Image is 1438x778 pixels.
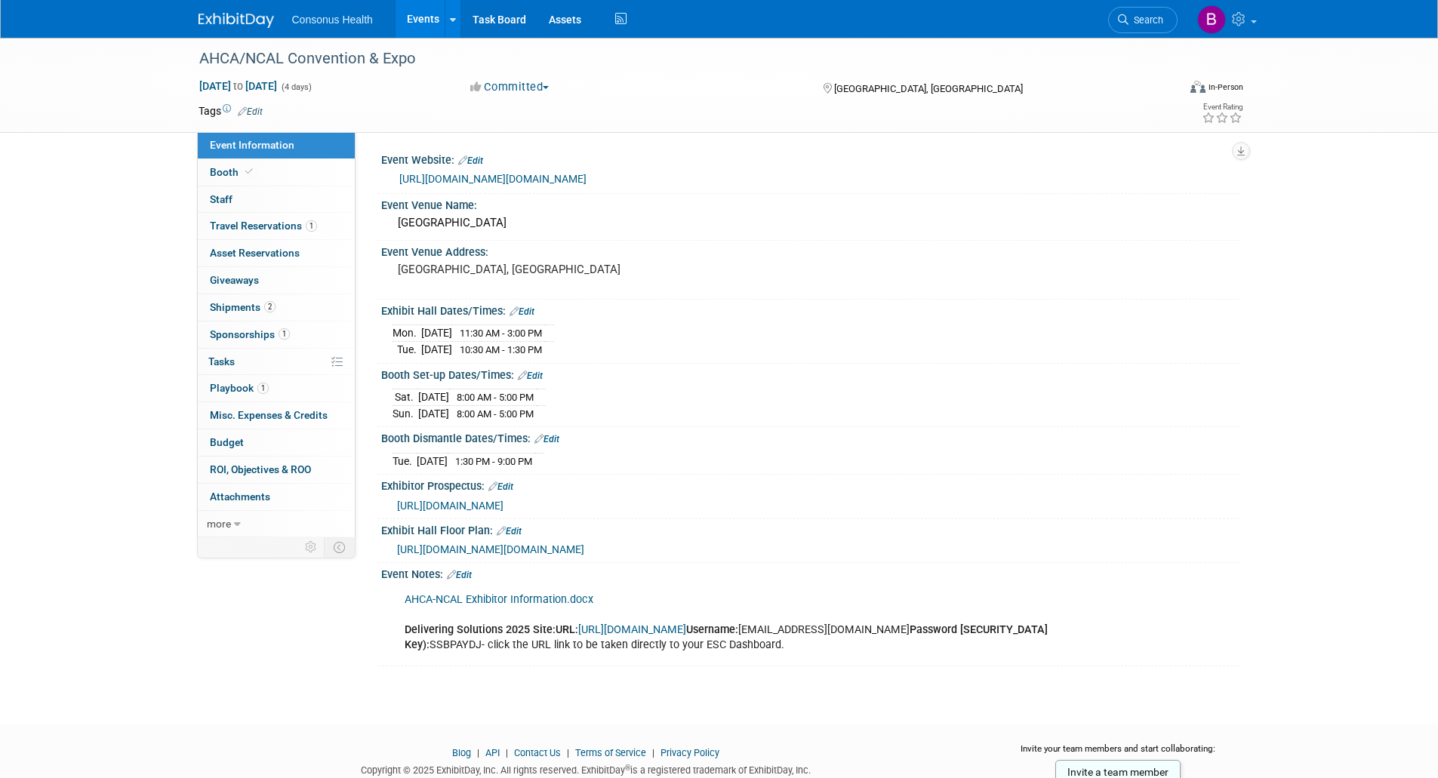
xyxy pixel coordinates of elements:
a: Privacy Policy [660,747,719,758]
div: Exhibit Hall Dates/Times: [381,300,1240,319]
a: ROI, Objectives & ROO [198,457,355,483]
a: Edit [447,570,472,580]
span: 11:30 AM - 3:00 PM [460,327,542,339]
span: [DATE] [DATE] [199,79,278,93]
span: Search [1129,14,1163,26]
a: Edit [510,306,534,317]
div: [GEOGRAPHIC_DATA] [393,211,1229,235]
div: Booth Dismantle Dates/Times: [381,427,1240,447]
span: ROI, Objectives & ROO [210,463,311,475]
span: more [207,518,231,530]
span: 1 [306,220,317,232]
td: [DATE] [417,453,448,469]
div: Exhibitor Prospectus: [381,475,1240,494]
a: Blog [452,747,471,758]
a: Asset Reservations [198,240,355,266]
a: Tasks [198,349,355,375]
a: [URL][DOMAIN_NAME][DOMAIN_NAME] [397,543,584,555]
a: AHCA-NCAL Exhibitor Information.docx [405,593,593,606]
td: [DATE] [421,325,452,342]
td: Mon. [393,325,421,342]
div: Event Venue Address: [381,241,1240,260]
div: Event Venue Name: [381,194,1240,213]
a: Terms of Service [575,747,646,758]
span: Shipments [210,301,276,313]
a: Edit [488,481,513,492]
a: Edit [458,155,483,166]
span: 10:30 AM - 1:30 PM [460,344,542,355]
span: 1:30 PM - 9:00 PM [455,456,532,467]
pre: [GEOGRAPHIC_DATA], [GEOGRAPHIC_DATA] [398,263,722,276]
span: to [231,80,245,92]
span: Event Information [210,139,294,151]
span: Staff [210,193,232,205]
span: 2 [264,301,276,312]
div: Event Format [1089,78,1244,101]
span: 8:00 AM - 5:00 PM [457,408,534,420]
td: [DATE] [418,389,449,406]
span: (4 days) [280,82,312,92]
span: Sponsorships [210,328,290,340]
div: [EMAIL_ADDRESS][DOMAIN_NAME] SSBPAYDJ- click the URL link to be taken directly to your ESC Dashbo... [394,585,1074,660]
b: Username: [686,623,738,636]
a: Event Information [198,132,355,158]
div: Event Rating [1202,103,1242,111]
a: Staff [198,186,355,213]
div: Exhibit Hall Floor Plan: [381,519,1240,539]
img: Format-Inperson.png [1190,81,1206,93]
span: 8:00 AM - 5:00 PM [457,392,534,403]
img: ExhibitDay [199,13,274,28]
span: Consonus Health [292,14,373,26]
div: In-Person [1208,81,1243,93]
a: API [485,747,500,758]
a: Giveaways [198,267,355,294]
span: Attachments [210,490,270,503]
span: Misc. Expenses & Credits [210,409,328,421]
a: Edit [518,371,543,381]
span: [GEOGRAPHIC_DATA], [GEOGRAPHIC_DATA] [834,83,1023,94]
td: [DATE] [418,405,449,421]
span: Tasks [208,355,235,367]
span: 1 [257,383,269,394]
td: Sat. [393,389,418,406]
a: Travel Reservations1 [198,213,355,239]
a: Budget [198,429,355,456]
div: Event Website: [381,149,1240,168]
img: Bridget Crane [1197,5,1226,34]
td: [DATE] [421,342,452,358]
div: Event Notes: [381,563,1240,583]
span: | [563,747,573,758]
a: Edit [534,434,559,444]
td: Tags [199,103,263,118]
a: Edit [238,106,263,117]
span: Booth [210,166,256,178]
a: Misc. Expenses & Credits [198,402,355,429]
b: URL: [556,623,578,636]
div: Invite your team members and start collaborating: [996,743,1240,765]
i: Booth reservation complete [245,168,253,176]
div: AHCA/NCAL Convention & Expo [194,45,1155,72]
a: Contact Us [514,747,561,758]
a: Booth [198,159,355,186]
td: Toggle Event Tabs [324,537,355,557]
span: Asset Reservations [210,247,300,259]
a: more [198,511,355,537]
span: Playbook [210,382,269,394]
span: | [473,747,483,758]
span: 1 [279,328,290,340]
span: Giveaways [210,274,259,286]
span: | [502,747,512,758]
div: Booth Set-up Dates/Times: [381,364,1240,383]
a: [URL][DOMAIN_NAME] [578,623,686,636]
a: Edit [497,526,522,537]
td: Personalize Event Tab Strip [298,537,325,557]
td: Tue. [393,342,421,358]
a: [URL][DOMAIN_NAME][DOMAIN_NAME] [399,173,587,185]
a: [URL][DOMAIN_NAME] [397,500,503,512]
span: Travel Reservations [210,220,317,232]
a: Sponsorships1 [198,321,355,348]
b: Delivering Solutions 2025 Site: [405,623,556,636]
td: Sun. [393,405,418,421]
